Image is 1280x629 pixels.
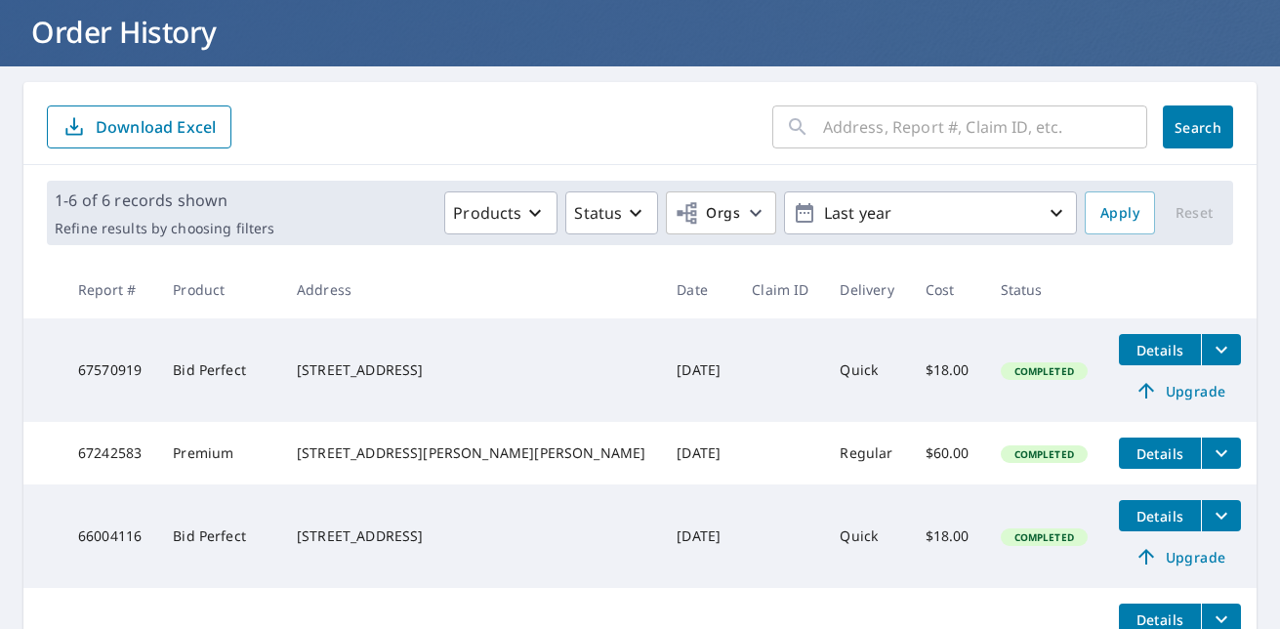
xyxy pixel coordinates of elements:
th: Delivery [824,261,909,318]
span: Details [1131,341,1189,359]
button: Search [1163,105,1233,148]
span: Completed [1003,447,1086,461]
td: Quick [824,484,909,588]
button: Last year [784,191,1077,234]
td: [DATE] [661,422,736,484]
th: Claim ID [736,261,824,318]
button: filesDropdownBtn-67242583 [1201,438,1241,469]
td: $18.00 [910,484,985,588]
span: Upgrade [1131,379,1229,402]
span: Completed [1003,364,1086,378]
span: Details [1131,444,1189,463]
a: Upgrade [1119,375,1241,406]
td: 67242583 [62,422,157,484]
p: Products [453,201,521,225]
button: detailsBtn-66004116 [1119,500,1201,531]
input: Address, Report #, Claim ID, etc. [823,100,1147,154]
p: Refine results by choosing filters [55,220,274,237]
td: Bid Perfect [157,318,281,422]
button: detailsBtn-67570919 [1119,334,1201,365]
th: Report # [62,261,157,318]
td: 66004116 [62,484,157,588]
button: Apply [1085,191,1155,234]
td: [DATE] [661,318,736,422]
td: [DATE] [661,484,736,588]
span: Apply [1100,201,1139,226]
td: Premium [157,422,281,484]
span: Upgrade [1131,545,1229,568]
th: Address [281,261,661,318]
td: Quick [824,318,909,422]
th: Status [985,261,1103,318]
button: Download Excel [47,105,231,148]
button: Status [565,191,658,234]
span: Details [1131,507,1189,525]
div: [STREET_ADDRESS][PERSON_NAME][PERSON_NAME] [297,443,645,463]
div: [STREET_ADDRESS] [297,360,645,380]
p: Status [574,201,622,225]
th: Product [157,261,281,318]
span: Orgs [675,201,740,226]
button: Products [444,191,557,234]
h1: Order History [23,12,1257,52]
th: Date [661,261,736,318]
td: Bid Perfect [157,484,281,588]
td: Regular [824,422,909,484]
div: [STREET_ADDRESS] [297,526,645,546]
p: 1-6 of 6 records shown [55,189,274,212]
span: Search [1178,118,1218,137]
button: Orgs [666,191,776,234]
button: filesDropdownBtn-66004116 [1201,500,1241,531]
p: Download Excel [96,116,216,138]
p: Last year [816,196,1045,231]
td: $18.00 [910,318,985,422]
td: 67570919 [62,318,157,422]
a: Upgrade [1119,541,1241,572]
th: Cost [910,261,985,318]
button: filesDropdownBtn-67570919 [1201,334,1241,365]
button: detailsBtn-67242583 [1119,438,1201,469]
td: $60.00 [910,422,985,484]
span: Completed [1003,530,1086,544]
span: Details [1131,610,1189,629]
